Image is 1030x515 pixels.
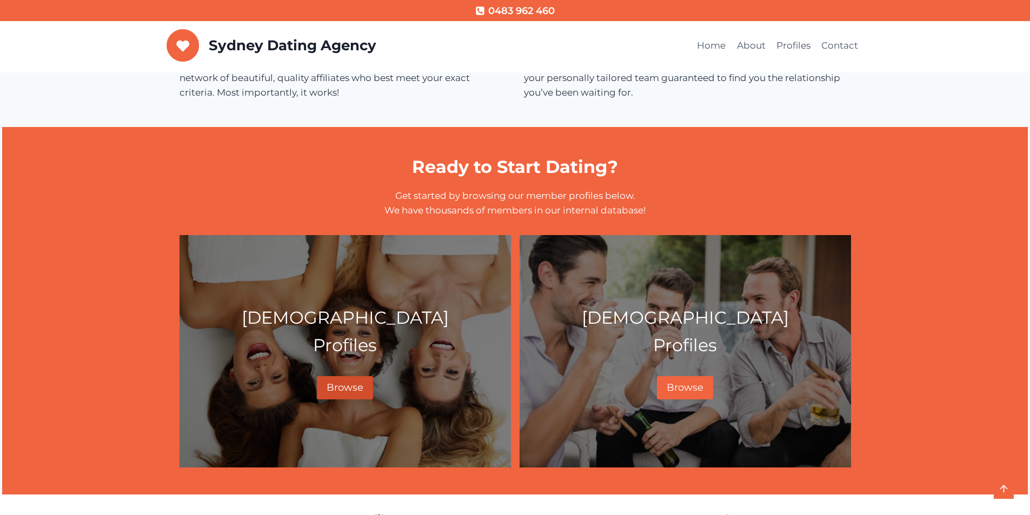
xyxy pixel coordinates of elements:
a: Scroll to top [994,479,1014,499]
p: [DEMOGRAPHIC_DATA] Profiles [529,304,842,359]
a: Browse [657,376,713,399]
img: Sydney Dating Agency [167,29,200,62]
span: Browse [327,382,363,393]
a: Profiles [771,33,816,59]
a: Home [692,33,731,59]
a: Contact [816,33,863,59]
a: Browse [317,376,373,399]
p: Sydney Dating Agency [209,37,376,54]
a: About [731,33,770,59]
span: Browse [667,382,703,393]
a: 0483 962 460 [475,3,554,19]
p: [DEMOGRAPHIC_DATA] Profiles [189,304,502,359]
nav: Primary Navigation [692,33,864,59]
a: Sydney Dating Agency [167,29,376,62]
h1: Ready to Start Dating? [180,154,851,180]
span: 0483 962 460 [488,3,555,19]
p: Get started by browsing our member profiles below. We have thousands of members in our internal d... [180,189,851,218]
